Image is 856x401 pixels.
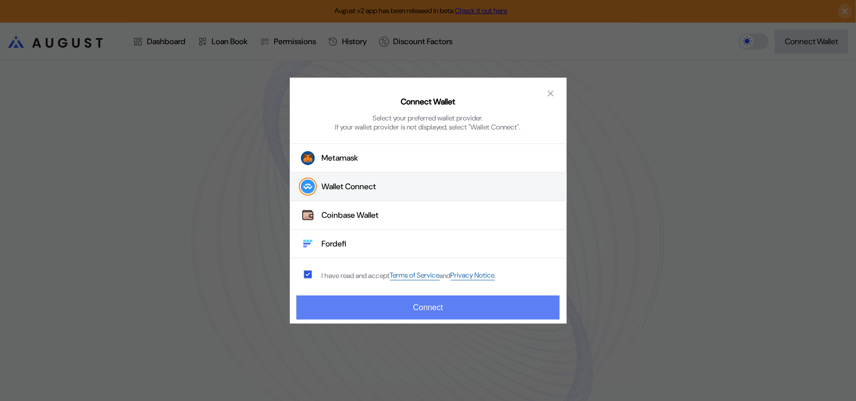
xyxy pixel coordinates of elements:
button: Coinbase WalletCoinbase Wallet [290,201,567,230]
button: Connect [296,296,559,320]
div: Fordefi [322,239,347,249]
a: Privacy Notice [451,271,495,280]
a: Terms of Service [390,271,440,280]
img: Fordefi [301,237,315,251]
button: Wallet Connect [290,173,567,201]
div: If your wallet provider is not displayed, select "Wallet Connect". [335,122,521,131]
div: Select your preferred wallet provider. [373,113,483,122]
div: I have read and accept . [322,271,496,280]
button: FordefiFordefi [290,230,567,258]
button: Metamask [290,144,567,173]
img: Coinbase Wallet [301,208,315,222]
div: Wallet Connect [322,182,377,192]
div: Coinbase Wallet [322,210,379,221]
span: and [440,271,451,280]
button: close modal [543,85,559,101]
div: Metamask [322,153,359,164]
h2: Connect Wallet [401,96,455,107]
